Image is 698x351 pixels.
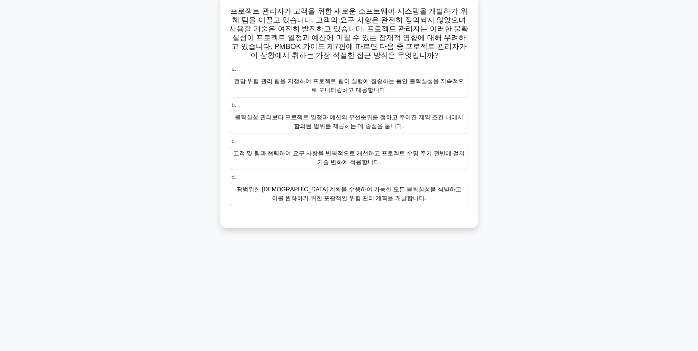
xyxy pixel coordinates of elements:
[231,138,236,144] span: c.
[231,66,236,72] span: a.
[231,102,236,108] span: b.
[231,174,236,180] span: d.
[230,182,468,206] div: 광범위한 [DEMOGRAPHIC_DATA] 계획을 수행하여 가능한 모든 불확실성을 식별하고 이를 완화하기 위한 포괄적인 위험 관리 계획을 개발합니다.
[230,146,468,170] div: 고객 및 팀과 협력하여 요구 사항을 반복적으로 개선하고 프로젝트 수명 주기 전반에 걸쳐 기술 변화에 적응합니다.
[230,110,468,134] div: 불확실성 관리보다 프로젝트 일정과 예산의 우선순위를 정하고 주어진 제약 조건 내에서 합의된 범위를 제공하는 데 중점을 둡니다.
[230,74,468,98] div: 전담 위험 관리 팀을 지정하여 프로젝트 팀이 실행에 집중하는 동안 불확실성을 지속적으로 모니터링하고 대응합니다.
[229,7,468,59] font: 프로젝트 관리자가 고객을 위한 새로운 소프트웨어 시스템을 개발하기 위해 팀을 이끌고 있습니다. 고객의 요구 사항은 완전히 정의되지 않았으며 사용할 기술은 여전히 발전하고 있습...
